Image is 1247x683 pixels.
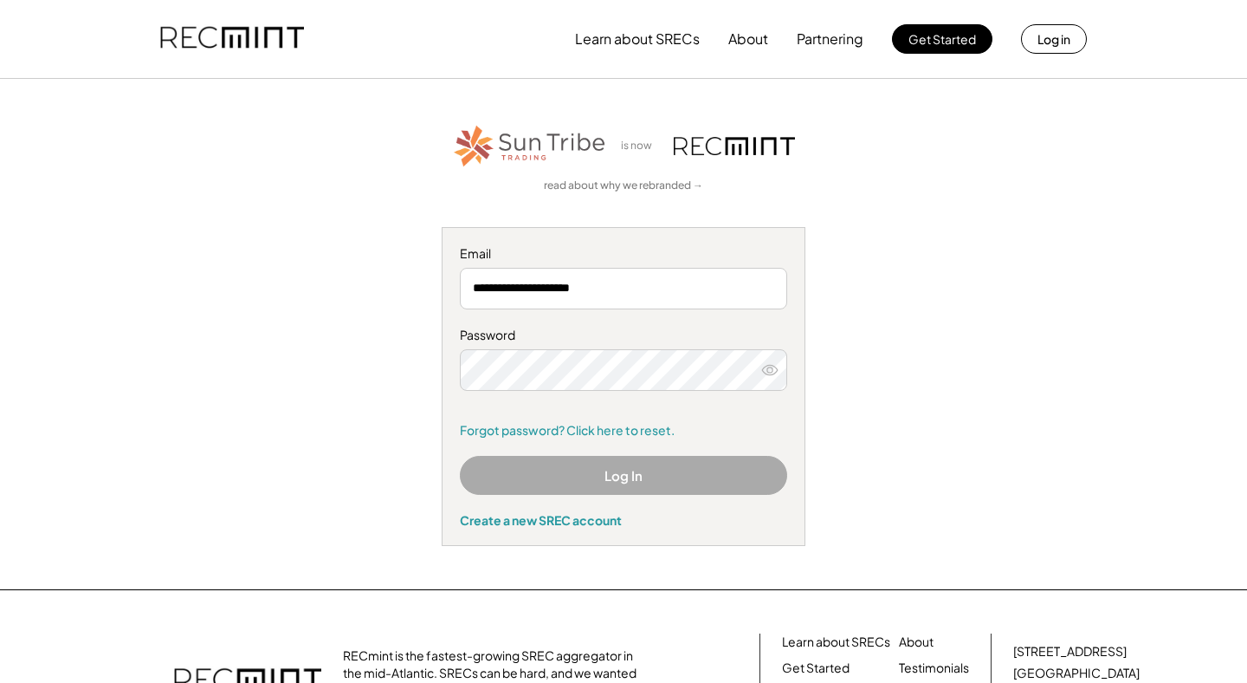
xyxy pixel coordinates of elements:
button: Learn about SRECs [575,22,700,56]
div: Create a new SREC account [460,512,787,528]
a: About [899,634,934,651]
a: Testimonials [899,660,969,677]
a: read about why we rebranded → [544,179,703,193]
div: is now [617,139,665,153]
button: About [728,22,768,56]
a: Forgot password? Click here to reset. [460,422,787,439]
div: [GEOGRAPHIC_DATA] [1013,665,1140,682]
button: Log in [1021,24,1087,54]
img: recmint-logotype%403x.png [160,10,304,68]
button: Get Started [892,24,992,54]
button: Partnering [797,22,863,56]
a: Learn about SRECs [782,634,890,651]
button: Log In [460,456,787,495]
img: STT_Horizontal_Logo%2B-%2BColor.png [452,122,608,170]
a: Get Started [782,660,850,677]
div: Email [460,245,787,263]
div: [STREET_ADDRESS] [1013,643,1127,660]
div: Password [460,327,787,344]
img: recmint-logotype%403x.png [674,137,795,155]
